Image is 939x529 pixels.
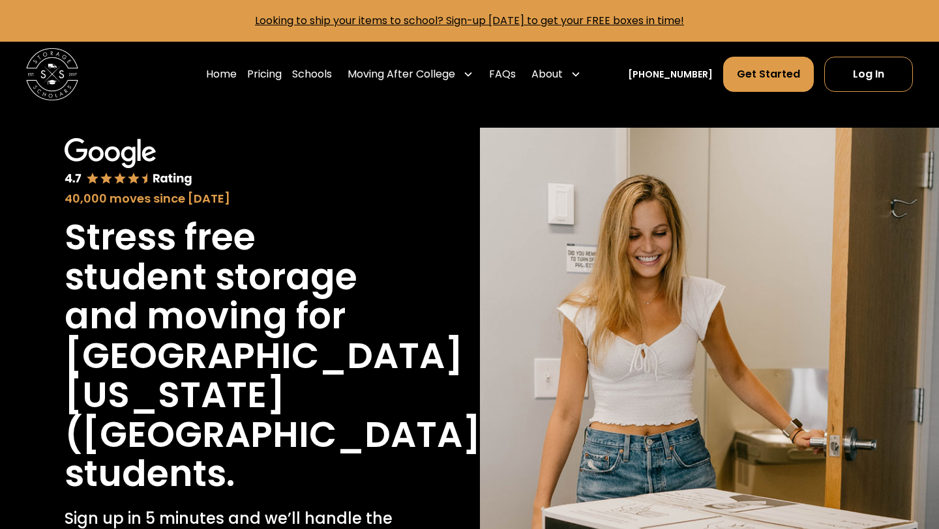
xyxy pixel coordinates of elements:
a: Schools [292,56,332,93]
div: 40,000 moves since [DATE] [65,190,395,207]
h1: [GEOGRAPHIC_DATA][US_STATE] ([GEOGRAPHIC_DATA]) [65,336,498,455]
a: Pricing [247,56,282,93]
h1: students. [65,454,235,494]
a: Home [206,56,237,93]
div: About [531,66,563,82]
img: Google 4.7 star rating [65,138,192,187]
h1: Stress free student storage and moving for [65,218,395,336]
a: Looking to ship your items to school? Sign-up [DATE] to get your FREE boxes in time! [255,13,684,28]
a: [PHONE_NUMBER] [628,68,713,81]
div: Moving After College [348,66,455,82]
a: Log In [824,57,913,92]
img: Storage Scholars main logo [26,48,78,100]
a: FAQs [489,56,516,93]
a: Get Started [723,57,814,92]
